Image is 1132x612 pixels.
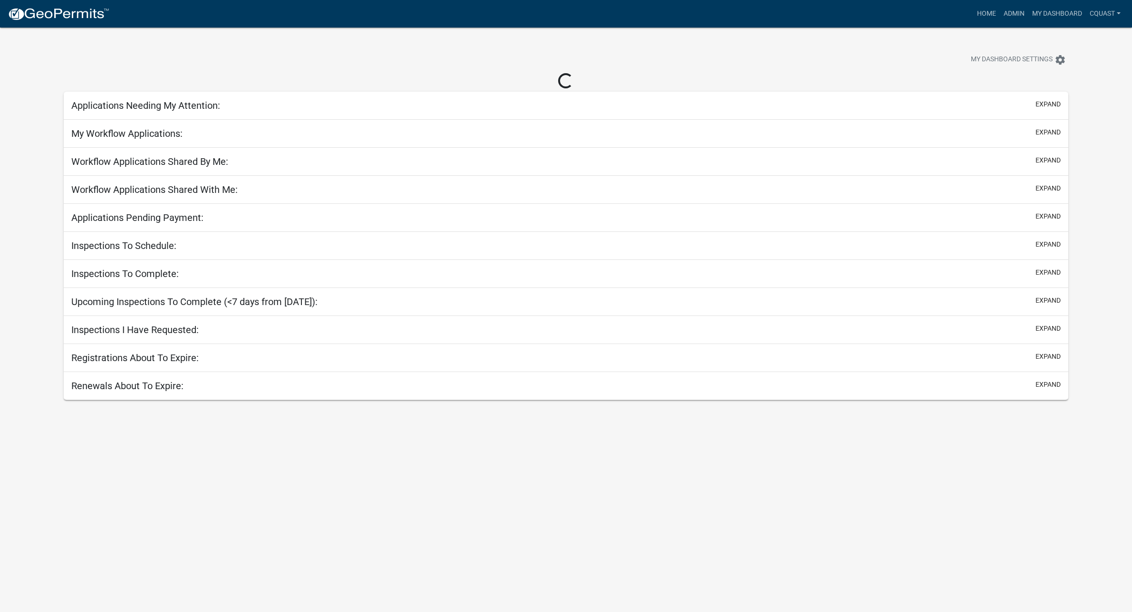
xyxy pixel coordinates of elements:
[1035,352,1061,362] button: expand
[1035,127,1061,137] button: expand
[963,50,1074,69] button: My Dashboard Settingssettings
[1035,324,1061,334] button: expand
[71,240,176,251] h5: Inspections To Schedule:
[71,184,238,195] h5: Workflow Applications Shared With Me:
[1035,239,1061,249] button: expand
[1035,296,1061,306] button: expand
[1035,211,1061,221] button: expand
[1035,99,1061,109] button: expand
[71,296,318,307] h5: Upcoming Inspections To Complete (<7 days from [DATE]):
[71,156,228,167] h5: Workflow Applications Shared By Me:
[1086,5,1124,23] a: cquast
[71,100,220,111] h5: Applications Needing My Attention:
[1035,380,1061,390] button: expand
[1035,155,1061,165] button: expand
[971,54,1053,66] span: My Dashboard Settings
[973,5,1000,23] a: Home
[1055,54,1066,66] i: settings
[1028,5,1086,23] a: My Dashboard
[1035,268,1061,277] button: expand
[71,352,199,363] h5: Registrations About To Expire:
[71,324,199,335] h5: Inspections I Have Requested:
[71,380,184,392] h5: Renewals About To Expire:
[71,212,203,223] h5: Applications Pending Payment:
[1035,183,1061,193] button: expand
[1000,5,1028,23] a: Admin
[71,268,179,279] h5: Inspections To Complete:
[71,128,183,139] h5: My Workflow Applications:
